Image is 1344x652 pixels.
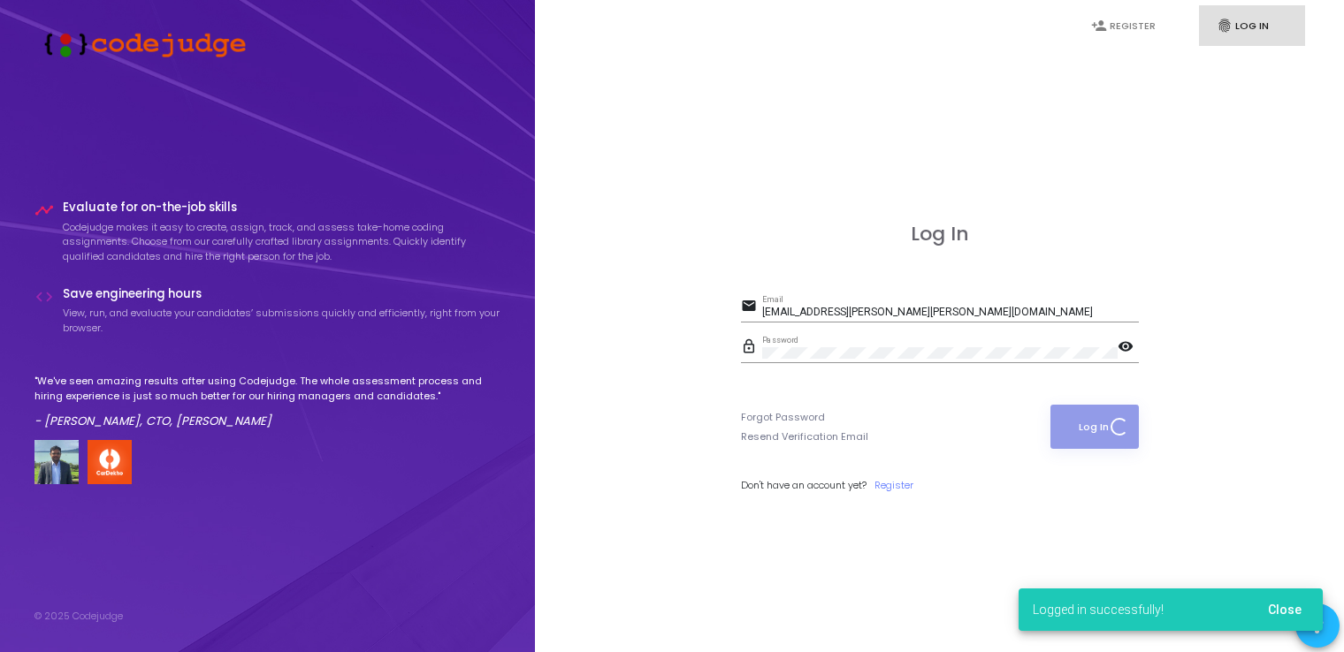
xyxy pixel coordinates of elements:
a: Forgot Password [741,410,825,425]
button: Log In [1050,405,1138,449]
div: © 2025 Codejudge [34,609,123,624]
input: Email [762,307,1139,319]
h3: Log In [741,223,1139,246]
i: timeline [34,201,54,220]
a: Resend Verification Email [741,429,868,444]
h4: Evaluate for on-the-job skills [63,201,501,215]
img: user image [34,440,79,484]
img: company-logo [88,440,132,484]
a: fingerprintLog In [1199,5,1305,47]
i: code [34,287,54,307]
h4: Save engineering hours [63,287,501,301]
span: Don't have an account yet? [741,478,867,492]
mat-icon: email [741,297,762,318]
i: person_add [1091,18,1107,34]
mat-icon: visibility [1118,337,1139,359]
mat-icon: lock_outline [741,337,762,359]
p: View, run, and evaluate your candidates’ submissions quickly and efficiently, right from your bro... [63,306,501,335]
i: fingerprint [1217,18,1233,34]
a: Register [874,478,913,493]
p: "We've seen amazing results after using Codejudge. The whole assessment process and hiring experi... [34,374,501,403]
p: Codejudge makes it easy to create, assign, track, and assess take-home coding assignments. Choose... [63,220,501,264]
span: Logged in successfully! [1033,601,1164,618]
a: person_addRegister [1073,5,1180,47]
button: Close [1254,594,1316,625]
em: - [PERSON_NAME], CTO, [PERSON_NAME] [34,413,271,429]
span: Close [1268,603,1302,617]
